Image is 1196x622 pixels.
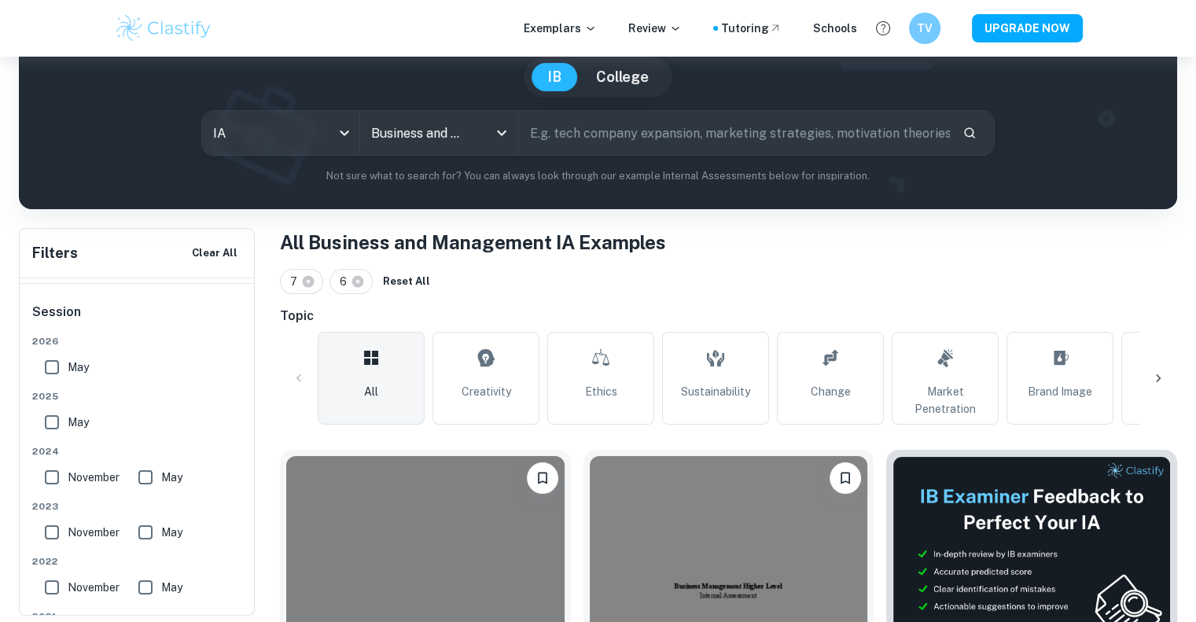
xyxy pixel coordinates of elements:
[364,383,378,400] span: All
[31,168,1165,184] p: Not sure what to search for? You can always look through our example Internal Assessments below f...
[628,20,682,37] p: Review
[379,270,434,293] button: Reset All
[491,122,513,144] button: Open
[527,462,558,494] button: Bookmark
[68,579,120,596] span: November
[161,469,182,486] span: May
[32,444,243,458] span: 2024
[202,111,359,155] div: IA
[972,14,1083,42] button: UPGRADE NOW
[899,383,992,418] span: Market Penetration
[68,469,120,486] span: November
[1028,383,1092,400] span: Brand Image
[68,359,89,376] span: May
[32,389,243,403] span: 2025
[811,383,851,400] span: Change
[681,383,750,400] span: Sustainability
[915,20,933,37] h6: TV
[813,20,857,37] a: Schools
[956,120,983,146] button: Search
[329,269,373,294] div: 6
[68,524,120,541] span: November
[721,20,782,37] a: Tutoring
[32,334,243,348] span: 2026
[585,383,617,400] span: Ethics
[161,579,182,596] span: May
[32,303,243,334] h6: Session
[32,554,243,569] span: 2022
[462,383,511,400] span: Creativity
[870,15,896,42] button: Help and Feedback
[32,499,243,513] span: 2023
[519,111,950,155] input: E.g. tech company expansion, marketing strategies, motivation theories...
[830,462,861,494] button: Bookmark
[340,273,354,290] span: 6
[524,20,597,37] p: Exemplars
[280,228,1177,256] h1: All Business and Management IA Examples
[580,63,664,91] button: College
[909,13,940,44] button: TV
[114,13,214,44] img: Clastify logo
[32,242,78,264] h6: Filters
[161,524,182,541] span: May
[280,307,1177,326] h6: Topic
[68,414,89,431] span: May
[290,273,304,290] span: 7
[532,63,577,91] button: IB
[280,269,323,294] div: 7
[188,241,241,265] button: Clear All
